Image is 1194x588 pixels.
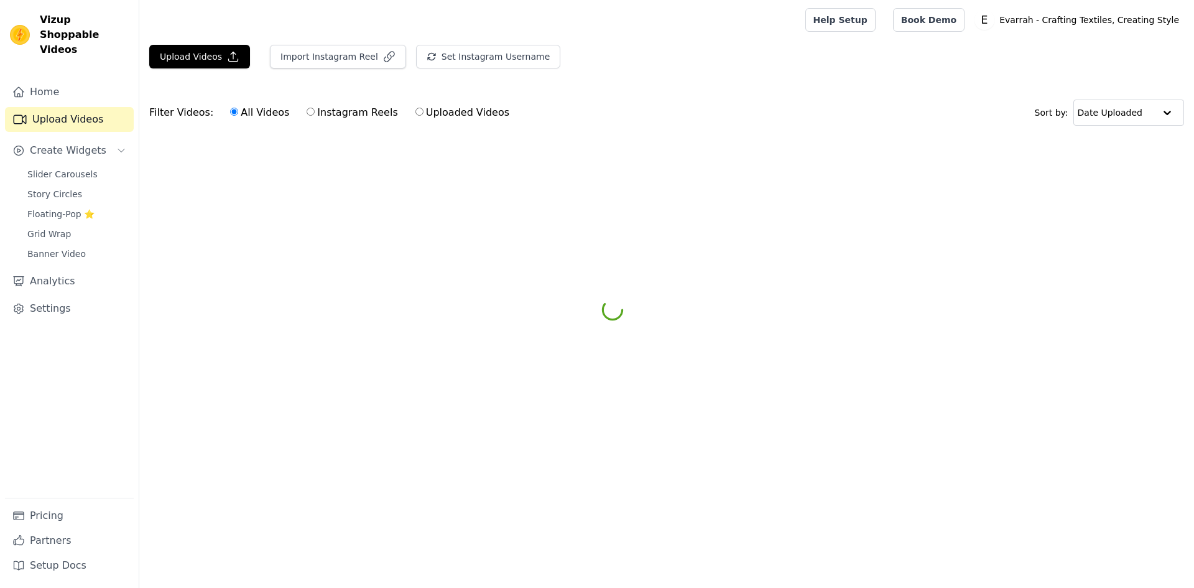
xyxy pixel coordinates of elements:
a: Help Setup [805,8,876,32]
button: E Evarrah - Crafting Textiles, Creating Style [974,9,1184,31]
button: Set Instagram Username [416,45,560,68]
a: Home [5,80,134,105]
label: Instagram Reels [306,105,398,121]
label: All Videos [229,105,290,121]
label: Uploaded Videos [415,105,510,121]
a: Upload Videos [5,107,134,132]
a: Analytics [5,269,134,294]
span: Slider Carousels [27,168,98,180]
text: E [981,14,988,26]
button: Upload Videos [149,45,250,68]
button: Create Widgets [5,138,134,163]
a: Settings [5,296,134,321]
p: Evarrah - Crafting Textiles, Creating Style [994,9,1184,31]
button: Import Instagram Reel [270,45,406,68]
a: Floating-Pop ⭐ [20,205,134,223]
div: Sort by: [1035,100,1185,126]
a: Setup Docs [5,553,134,578]
img: Vizup [10,25,30,45]
a: Book Demo [893,8,965,32]
div: Filter Videos: [149,98,516,127]
a: Pricing [5,503,134,528]
span: Banner Video [27,248,86,260]
input: Uploaded Videos [415,108,423,116]
span: Vizup Shoppable Videos [40,12,129,57]
span: Grid Wrap [27,228,71,240]
a: Grid Wrap [20,225,134,243]
span: Floating-Pop ⭐ [27,208,95,220]
span: Story Circles [27,188,82,200]
a: Banner Video [20,245,134,263]
input: Instagram Reels [307,108,315,116]
input: All Videos [230,108,238,116]
a: Story Circles [20,185,134,203]
span: Create Widgets [30,143,106,158]
a: Partners [5,528,134,553]
a: Slider Carousels [20,166,134,183]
